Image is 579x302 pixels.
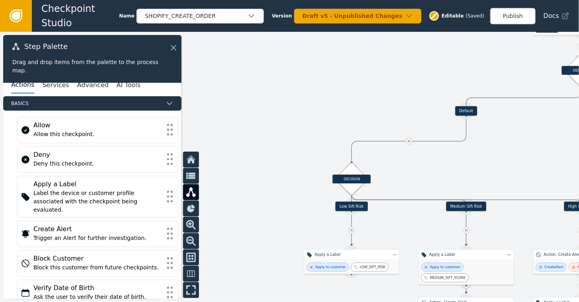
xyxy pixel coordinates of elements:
[272,12,292,19] span: Version
[11,100,162,107] span: Basics
[316,265,346,270] div: Apply to customer
[33,121,162,130] div: Allow
[33,160,162,168] div: Deny this checkpoint.
[315,252,389,257] div: Apply a Label
[24,43,68,50] span: Step Palette
[429,252,503,257] div: Apply a Label
[136,9,264,23] button: SHOPIFY_CREATE_ORDER
[333,175,371,183] div: DECISION
[33,263,162,272] div: Block this customer from future checkpoints.
[455,106,477,116] div: Default
[430,265,461,270] div: Apply to customer
[33,150,162,160] div: Deny
[33,283,162,293] div: Verify Date of Birth
[33,130,162,138] div: Allow this checkpoint.
[466,12,484,19] div: ( Saved )
[119,12,135,19] span: Name
[544,11,569,21] a: Docs
[360,265,385,270] div: LOW_SIFT_RISK
[12,58,172,75] div: Drag and drop items from the palette to the process map.
[302,12,405,20] div: Draft v5 - Unpublished Changes
[33,224,162,234] div: Create Alert
[33,254,162,263] div: Block Customer
[442,12,464,19] span: Editable
[33,293,162,301] div: Ask the user to verify their date of birth.
[545,265,564,270] div: Create Alert
[430,275,466,281] div: MEDIUM_SIFT_SCORE
[11,77,34,94] button: Actions
[335,202,368,211] div: Low Sift Risk
[117,77,140,94] button: AI Tools
[294,9,421,23] button: Draft v5 - Unpublished Changes
[145,12,248,20] div: SHOPIFY_CREATE_ORDER
[490,8,536,24] button: Publish
[446,202,486,211] div: Medium Sift Risk
[33,234,162,242] div: Trigger an Alert for further investigation.
[77,77,109,94] button: Advanced
[42,77,69,94] button: Services
[33,179,162,189] div: Apply a Label
[33,189,162,214] div: Label the device or customer profile associated with the checkpoint being evaluated.
[41,2,119,30] span: Checkpoint Studio
[544,11,559,21] span: Docs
